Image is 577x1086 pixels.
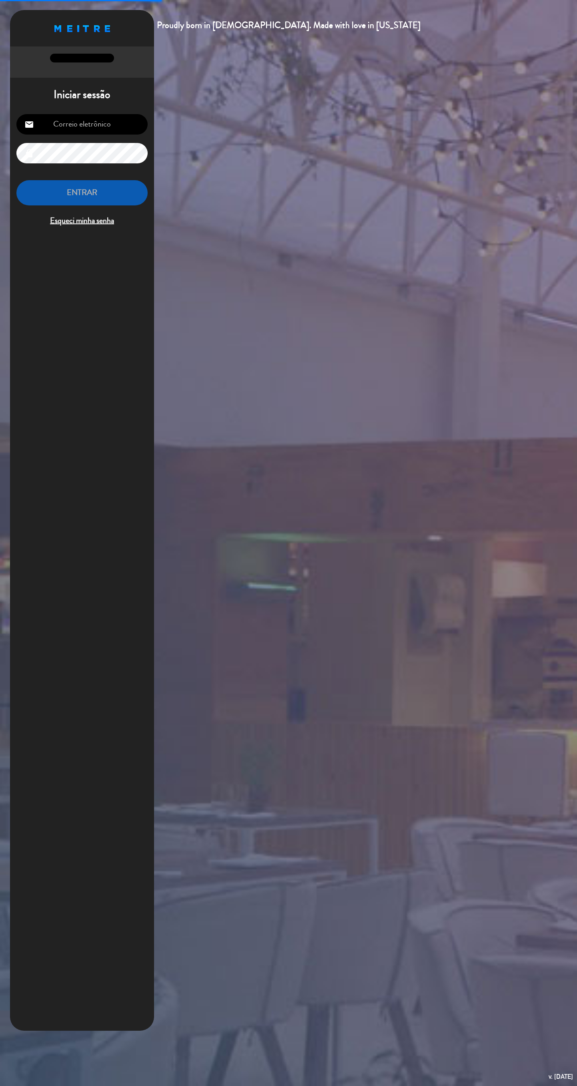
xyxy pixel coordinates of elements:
[549,1071,573,1082] div: v. [DATE]
[24,149,34,158] i: lock
[24,120,34,129] i: email
[16,180,148,205] button: ENTRAR
[16,114,148,135] input: Correio eletrônico
[10,88,154,102] h1: Iniciar sessão
[16,214,148,227] span: Esqueci minha senha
